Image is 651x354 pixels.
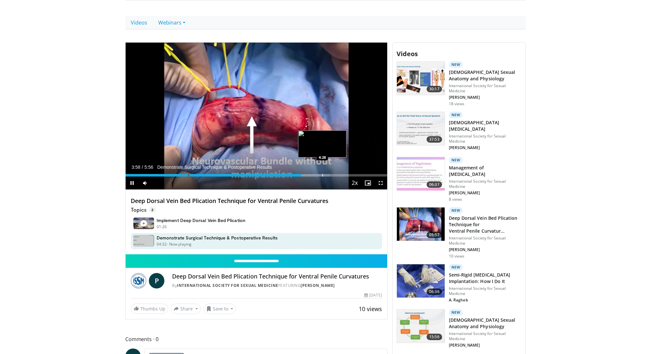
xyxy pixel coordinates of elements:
[397,112,522,152] a: 37:53 New [DEMOGRAPHIC_DATA][MEDICAL_DATA] International Society for Sexual Medicine [PERSON_NAME]
[139,177,151,189] button: Mute
[126,43,387,190] video-js: Video Player
[449,119,522,132] h3: [DEMOGRAPHIC_DATA][MEDICAL_DATA]
[427,181,442,188] span: 06:37
[449,165,522,177] h3: Management of [MEDICAL_DATA]
[449,254,465,259] p: 10 views
[144,165,153,170] span: 5:56
[397,49,418,58] span: Videos
[449,134,522,144] p: International Society for Sexual Medicine
[374,177,387,189] button: Fullscreen
[427,136,442,143] span: 37:53
[157,224,167,230] p: 01:26
[449,112,463,118] p: New
[126,174,387,177] div: Progress Bar
[131,165,140,170] span: 3:58
[449,298,522,303] p: A. Ragheb
[157,164,272,170] span: Demonstrate Surgical Technique & Postoperative Results
[142,165,143,170] span: /
[397,309,445,343] img: d3341704-1689-41ea-992a-20c399edcb8d.150x105_q85_crop-smart_upscale.jpg
[449,264,463,270] p: New
[131,273,146,288] img: International Society for Sexual Medicine
[171,304,201,314] button: Share
[397,157,445,191] img: abf24858-0a0b-4542-af2b-c309d3a7efc3.150x105_q85_crop-smart_upscale.jpg
[449,286,522,296] p: International Society for Sexual Medicine
[427,232,442,238] span: 05:57
[157,241,167,247] p: 04:32
[397,157,522,202] a: 06:37 New Management of [MEDICAL_DATA] International Society for Sexual Medicine [PERSON_NAME] 8 ...
[126,177,139,189] button: Pause
[125,335,387,343] span: Comments 0
[397,207,522,259] a: 05:57 New Deep Dorsal Vein Bed Plication Technique for Ventral Penile Curvatur… International Soc...
[449,236,522,246] p: International Society for Sexual Medicine
[449,309,463,316] p: New
[397,207,445,241] img: a7ea3998-dd97-4858-a8f3-1adc2515b9aa.150x105_q85_crop-smart_upscale.jpg
[449,215,522,234] h3: Deep Dorsal Vein Bed Plication Technique for Ventral Penile Curvatur…
[397,112,445,146] img: d68062cf-06a2-4544-8310-a374fe32d8bd.150x105_q85_crop-smart_upscale.jpg
[397,62,445,95] img: 5060e06b-12a3-4d16-a3eb-0fca2867665a.150x105_q85_crop-smart_upscale.jpg
[149,273,164,288] a: P
[427,334,442,340] span: 15:56
[449,83,522,94] p: International Society for Sexual Medicine
[449,207,463,214] p: New
[449,331,522,341] p: International Society for Sexual Medicine
[449,61,463,68] p: New
[348,177,361,189] button: Playback Rate
[449,157,463,163] p: New
[449,190,522,196] p: [PERSON_NAME]
[131,304,168,314] a: Thumbs Up
[427,86,442,92] span: 30:17
[449,101,465,106] p: 18 views
[364,292,382,298] div: [DATE]
[449,343,522,348] p: [PERSON_NAME]
[449,95,522,100] p: [PERSON_NAME]
[449,197,462,202] p: 8 views
[157,235,278,241] h4: Demonstrate Surgical Technique & Postoperative Results
[449,272,522,285] h3: Semi-Rigid [MEDICAL_DATA] Implantation: How I Do It
[361,177,374,189] button: Enable picture-in-picture mode
[157,217,245,223] h4: Implement Deep Dorsal Vein Bed Plication
[167,241,192,247] p: - Now playing
[153,16,191,29] a: Webinars
[449,247,522,252] p: [PERSON_NAME]
[172,273,382,280] h4: Deep Dorsal Vein Bed Plication Technique for Ventral Penile Curvatures
[298,130,346,157] img: image.jpeg
[449,69,522,82] h3: [DEMOGRAPHIC_DATA] Sexual Anatomy and Physiology
[177,283,278,288] a: International Society for Sexual Medicine
[301,283,335,288] a: [PERSON_NAME]
[203,304,236,314] button: Save to
[131,197,382,205] h4: Deep Dorsal Vein Bed Plication Technique for Ventral Penile Curvatures
[397,309,522,349] a: 15:56 New [DEMOGRAPHIC_DATA] Sexual Anatomy and Physiology International Society for Sexual Medic...
[449,317,522,330] h3: [DEMOGRAPHIC_DATA] Sexual Anatomy and Physiology
[397,61,522,106] a: 30:17 New [DEMOGRAPHIC_DATA] Sexual Anatomy and Physiology International Society for Sexual Medic...
[427,288,442,295] span: 06:36
[172,283,382,288] div: By FEATURING
[397,264,522,304] a: 06:36 New Semi-Rigid [MEDICAL_DATA] Implantation: How I Do It International Society for Sexual Me...
[359,305,382,313] span: 10 views
[449,145,522,150] p: [PERSON_NAME]
[125,16,153,29] a: Videos
[449,179,522,189] p: International Society for Sexual Medicine
[397,264,445,298] img: 06a579da-8cd0-4abe-b423-781e00d18223.150x105_q85_crop-smart_upscale.jpg
[149,207,156,213] span: 2
[131,207,156,213] p: Topics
